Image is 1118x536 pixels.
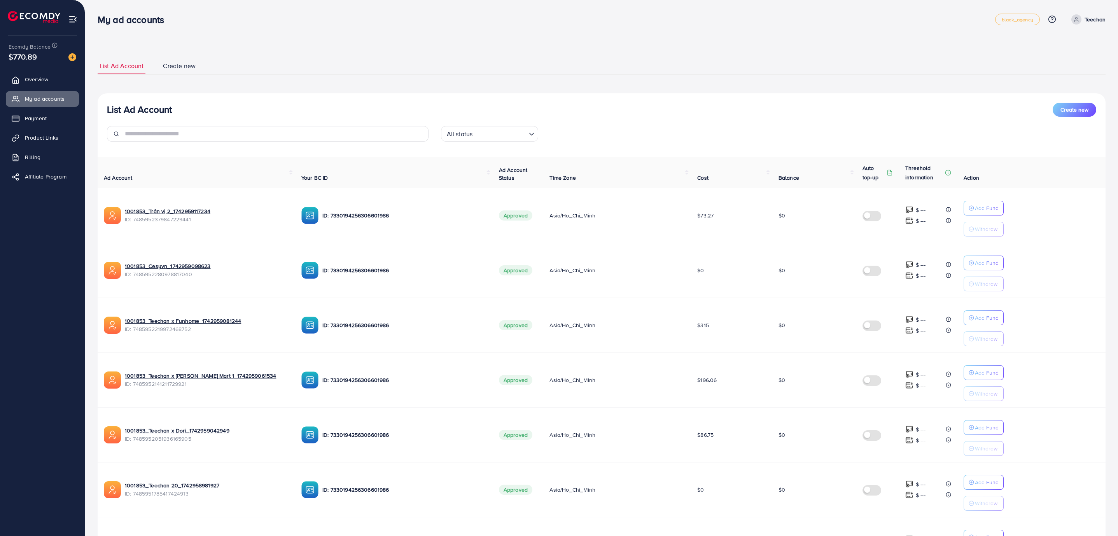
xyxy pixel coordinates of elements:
[301,317,318,334] img: ic-ba-acc.ded83a64.svg
[975,279,997,289] p: Withdraw
[905,261,913,269] img: top-up amount
[964,441,1004,456] button: Withdraw
[125,325,289,333] span: ID: 7485952219972468752
[25,75,48,83] span: Overview
[779,212,785,219] span: $0
[916,271,926,280] p: $ ---
[475,127,525,140] input: Search for option
[6,72,79,87] a: Overview
[98,14,170,25] h3: My ad accounts
[964,475,1004,490] button: Add Fund
[975,368,999,377] p: Add Fund
[6,149,79,165] a: Billing
[441,126,538,142] div: Search for option
[301,371,318,389] img: ic-ba-acc.ded83a64.svg
[964,174,979,182] span: Action
[125,207,289,215] a: 1001853_Trân vị 2_1742959117234
[499,430,532,440] span: Approved
[125,490,289,497] span: ID: 7485951785417424913
[25,134,58,142] span: Product Links
[104,174,133,182] span: Ad Account
[1068,14,1106,25] a: Teechan
[779,266,785,274] span: $0
[905,436,913,444] img: top-up amount
[125,262,289,278] div: <span class='underline'>1001853_Cesyvn_1742959098623</span></br>7485952280978817040
[499,210,532,221] span: Approved
[322,321,486,330] p: ID: 7330194256306601986
[995,14,1040,25] a: black_agency
[916,490,926,500] p: $ ---
[1060,106,1088,114] span: Create new
[499,265,532,275] span: Approved
[1053,103,1096,117] button: Create new
[964,365,1004,380] button: Add Fund
[549,174,576,182] span: Time Zone
[6,110,79,126] a: Payment
[549,376,595,384] span: Asia/Ho_Chi_Minh
[549,212,595,219] span: Asia/Ho_Chi_Minh
[975,444,997,453] p: Withdraw
[964,420,1004,435] button: Add Fund
[549,486,595,494] span: Asia/Ho_Chi_Minh
[104,317,121,334] img: ic-ads-acc.e4c84228.svg
[916,216,926,226] p: $ ---
[779,174,799,182] span: Balance
[125,435,289,443] span: ID: 7485952051936165905
[125,317,289,333] div: <span class='underline'>1001853_Teechan x Funhome_1742959081244</span></br>7485952219972468752
[975,258,999,268] p: Add Fund
[975,203,999,213] p: Add Fund
[125,317,289,325] a: 1001853_Teechan x Funhome_1742959081244
[301,207,318,224] img: ic-ba-acc.ded83a64.svg
[163,61,196,70] span: Create new
[107,104,172,115] h3: List Ad Account
[905,425,913,433] img: top-up amount
[499,375,532,385] span: Approved
[125,427,289,443] div: <span class='underline'>1001853_Teechan x Dori_1742959042949</span></br>7485952051936165905
[125,380,289,388] span: ID: 7485952141211729921
[964,256,1004,270] button: Add Fund
[697,212,714,219] span: $73.27
[322,266,486,275] p: ID: 7330194256306601986
[697,266,704,274] span: $0
[322,375,486,385] p: ID: 7330194256306601986
[125,270,289,278] span: ID: 7485952280978817040
[697,321,709,329] span: $315
[975,224,997,234] p: Withdraw
[975,423,999,432] p: Add Fund
[964,386,1004,401] button: Withdraw
[964,222,1004,236] button: Withdraw
[125,215,289,223] span: ID: 7485952379847229441
[697,376,717,384] span: $196.06
[905,315,913,324] img: top-up amount
[863,163,885,182] p: Auto top-up
[916,480,926,489] p: $ ---
[322,485,486,494] p: ID: 7330194256306601986
[8,11,60,23] img: logo
[445,128,474,140] span: All status
[975,499,997,508] p: Withdraw
[905,163,943,182] p: Threshold information
[68,15,77,24] img: menu
[549,431,595,439] span: Asia/Ho_Chi_Minh
[125,482,289,497] div: <span class='underline'>1001853_Teechan 20_1742958981927</span></br>7485951785417424913
[905,272,913,280] img: top-up amount
[25,153,40,161] span: Billing
[104,481,121,498] img: ic-ads-acc.e4c84228.svg
[322,211,486,220] p: ID: 7330194256306601986
[975,334,997,343] p: Withdraw
[100,61,143,70] span: List Ad Account
[499,485,532,495] span: Approved
[125,262,289,270] a: 1001853_Cesyvn_1742959098623
[6,169,79,184] a: Affiliate Program
[1085,15,1106,24] p: Teechan
[9,51,37,62] span: $770.89
[549,266,595,274] span: Asia/Ho_Chi_Minh
[905,370,913,378] img: top-up amount
[549,321,595,329] span: Asia/Ho_Chi_Minh
[905,217,913,225] img: top-up amount
[125,372,289,388] div: <span class='underline'>1001853_Teechan x Ngọc Anh Mart 1_1742959061534</span></br>74859521412117...
[25,114,47,122] span: Payment
[916,370,926,379] p: $ ---
[975,478,999,487] p: Add Fund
